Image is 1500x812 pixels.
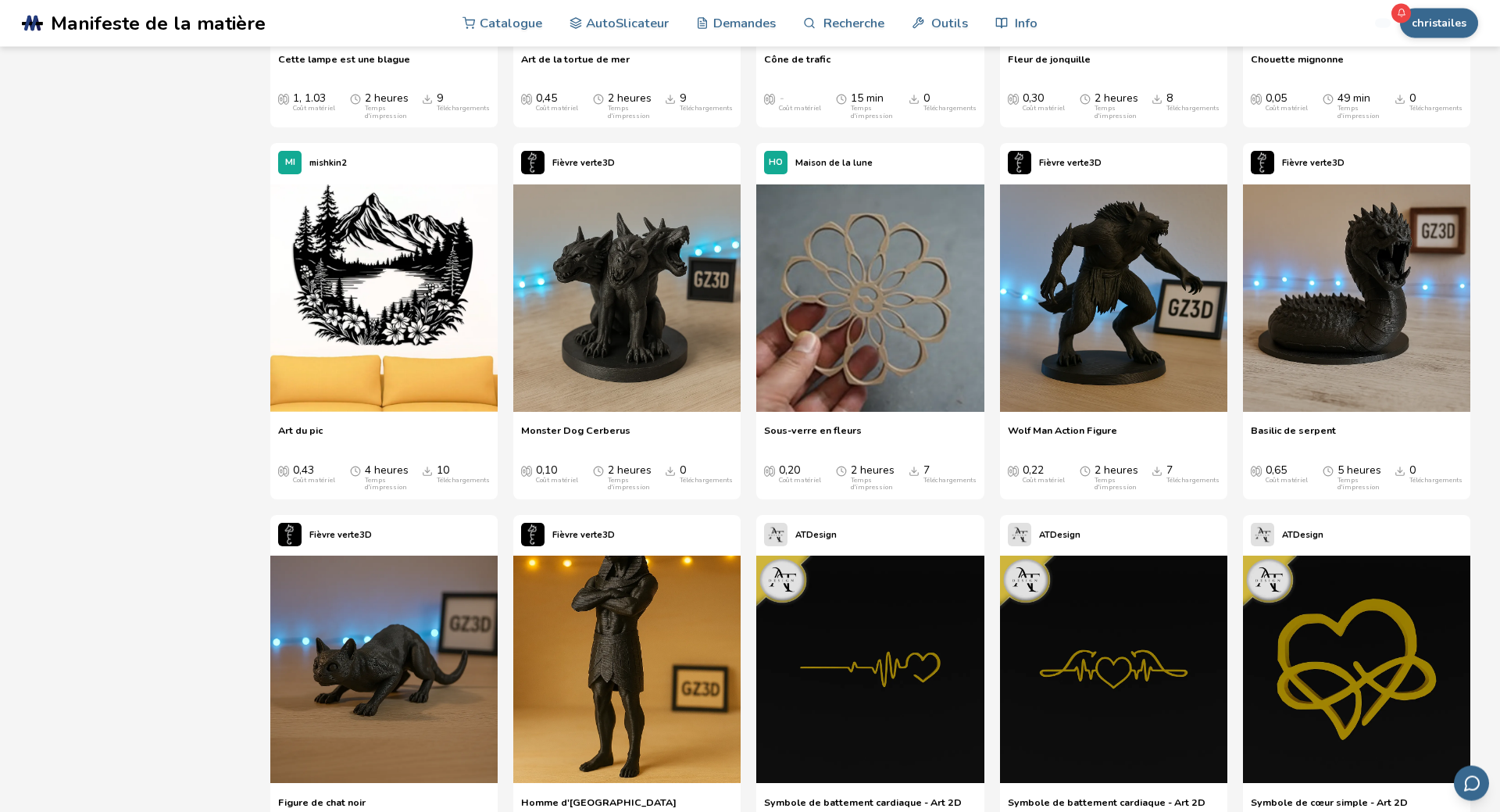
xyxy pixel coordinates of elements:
[1337,92,1391,120] div: 49 min
[278,424,323,448] span: Art du pic
[1251,53,1344,77] a: Chouette mignonne
[923,464,977,485] div: 7
[536,105,578,113] div: Coût matériel
[437,464,490,485] div: 10
[536,92,578,113] div: 0,45
[1454,766,1489,801] button: Envoyer des retours d'information par courrier électronique
[293,464,335,485] div: 0,43
[1166,105,1220,113] div: Téléchargements
[795,527,837,543] p: ATDesign
[1323,464,1334,477] span: Temps moyen d'impression
[309,155,347,171] p: mishkin2
[764,464,775,477] span: Coût moyen
[764,424,862,448] a: Sous-verre en fleurs
[795,155,873,171] p: Maison de la lune
[437,477,490,485] div: Téléchargements
[422,92,433,105] span: Téléchargements
[365,477,418,492] div: Temps d'impression
[1080,464,1091,477] span: Temps moyen d'impression
[769,158,783,168] span: HO
[521,464,532,477] span: Coût moyen
[365,105,418,120] div: Temps d'impression
[1409,105,1462,113] div: Téléchargements
[1251,424,1336,448] a: Basilic de serpent
[593,464,604,477] span: Temps moyen d'impression
[851,92,904,120] div: 15 min
[923,92,977,113] div: 0
[909,92,920,105] span: Téléchargements
[779,464,821,485] div: 0,20
[836,464,847,477] span: Temps moyen d'impression
[665,92,676,105] span: Téléchargements
[1251,92,1262,105] span: Coût moyen
[1409,92,1462,113] div: 0
[608,92,661,120] div: 2 heures
[1095,477,1148,492] div: Temps d'impression
[1039,155,1102,171] p: Fièvre verte3D
[1266,92,1308,113] div: 0,05
[1008,151,1031,174] img: Profil de FeverGreen3D
[513,143,623,182] a: Profil de FeverGreen3DFièvre verte3D
[1095,464,1148,492] div: 2 heures
[278,92,289,105] span: Coût moyen
[1023,105,1065,113] div: Coût matériel
[764,92,775,105] span: Coût moyen
[1251,464,1262,477] span: Coût moyen
[1023,477,1065,485] div: Coût matériel
[437,105,490,113] div: Téléchargements
[764,53,830,77] a: Cône de trafic
[851,105,904,120] div: Temps d'impression
[1337,105,1391,120] div: Temps d'impression
[1400,9,1478,38] button: christailes
[552,155,615,171] p: Fièvre verte3D
[521,424,630,448] a: Monster Dog Cerberus
[680,464,733,485] div: 0
[1008,424,1117,448] a: Wolf Man Action Figure
[437,92,490,113] div: 9
[521,92,532,105] span: Coût moyen
[1243,515,1331,554] a: Profil d'ATDesignATDesign
[1243,143,1352,182] a: Profil de FeverGreen3DFièvre verte3D
[285,158,295,168] span: MI
[756,515,845,554] a: Profil d'ATDesignATDesign
[1152,92,1162,105] span: Téléchargements
[1251,151,1274,174] img: Profil de FeverGreen3D
[851,477,904,492] div: Temps d'impression
[1266,464,1308,485] div: 0,65
[309,527,372,543] p: Fièvre verte3D
[521,523,545,546] img: Profil de FeverGreen3D
[1166,92,1220,113] div: 8
[1008,53,1091,77] a: Fleur de jonquille
[1337,477,1391,492] div: Temps d'impression
[923,105,977,113] div: Téléchargements
[365,92,418,120] div: 2 heures
[1008,92,1019,105] span: Coût moyen
[764,523,787,546] img: Profil d'ATDesign
[513,515,623,554] a: Profil de FeverGreen3DFièvre verte3D
[293,477,335,485] div: Coût matériel
[608,105,661,120] div: Temps d'impression
[1008,523,1031,546] img: Profil d'ATDesign
[350,92,361,105] span: Temps moyen d'impression
[1000,143,1109,182] a: Profil de FeverGreen3DFièvre verte3D
[593,92,604,105] span: Temps moyen d'impression
[1395,92,1405,105] span: Téléchargements
[293,92,335,113] div: 1, 1.03
[521,53,630,77] a: Art de la tortue de mer
[1166,477,1220,485] div: Téléchargements
[1282,155,1345,171] p: Fièvre verte3D
[1251,523,1274,546] img: Profil d'ATDesign
[836,92,847,105] span: Temps moyen d'impression
[608,477,661,492] div: Temps d'impression
[1039,527,1080,543] p: ATDesign
[422,464,433,477] span: Téléchargements
[1323,92,1334,105] span: Temps moyen d'impression
[521,151,545,174] img: Profil de FeverGreen3D
[1409,464,1462,485] div: 0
